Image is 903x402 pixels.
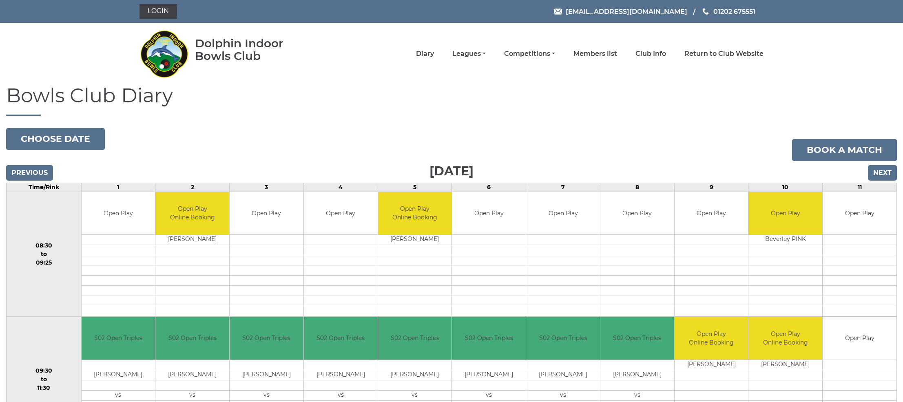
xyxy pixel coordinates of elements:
td: Open Play Online Booking [675,317,748,360]
a: Phone us 01202 675551 [702,7,755,17]
td: [PERSON_NAME] [600,370,674,380]
img: Dolphin Indoor Bowls Club [139,25,188,82]
td: Beverley PINK [748,235,822,245]
td: 2 [155,183,230,192]
td: S02 Open Triples [155,317,229,360]
td: 11 [823,183,897,192]
td: [PERSON_NAME] [304,370,378,380]
td: vs [600,390,674,400]
td: [PERSON_NAME] [230,370,303,380]
a: Diary [416,49,434,58]
a: Email [EMAIL_ADDRESS][DOMAIN_NAME] [554,7,687,17]
div: Dolphin Indoor Bowls Club [195,37,310,62]
td: vs [378,390,452,400]
td: 6 [452,183,526,192]
td: 7 [526,183,600,192]
span: 01202 675551 [713,7,755,15]
td: [PERSON_NAME] [452,370,526,380]
td: vs [82,390,155,400]
img: Email [554,9,562,15]
td: [PERSON_NAME] [378,235,452,245]
td: 08:30 to 09:25 [7,192,82,317]
td: Open Play [823,192,896,235]
a: Members list [573,49,617,58]
td: 8 [600,183,674,192]
td: 4 [303,183,378,192]
td: vs [452,390,526,400]
input: Next [868,165,897,181]
input: Previous [6,165,53,181]
td: Time/Rink [7,183,82,192]
td: Open Play [82,192,155,235]
td: Open Play Online Booking [378,192,452,235]
td: 3 [230,183,304,192]
td: vs [155,390,229,400]
td: S02 Open Triples [230,317,303,360]
td: S02 Open Triples [600,317,674,360]
td: [PERSON_NAME] [378,370,452,380]
img: Phone us [703,8,708,15]
td: Open Play [675,192,748,235]
td: Open Play [452,192,526,235]
td: Open Play [526,192,600,235]
td: [PERSON_NAME] [155,235,229,245]
td: vs [230,390,303,400]
td: vs [526,390,600,400]
td: Open Play [230,192,303,235]
td: vs [304,390,378,400]
a: Book a match [792,139,897,161]
td: Open Play [823,317,896,360]
span: [EMAIL_ADDRESS][DOMAIN_NAME] [566,7,687,15]
td: Open Play [304,192,378,235]
td: [PERSON_NAME] [748,360,822,370]
td: Open Play [748,192,822,235]
a: Leagues [452,49,486,58]
td: 1 [81,183,155,192]
td: [PERSON_NAME] [155,370,229,380]
h1: Bowls Club Diary [6,85,897,116]
td: S02 Open Triples [378,317,452,360]
td: [PERSON_NAME] [82,370,155,380]
td: S02 Open Triples [452,317,526,360]
td: Open Play [600,192,674,235]
td: S02 Open Triples [304,317,378,360]
td: S02 Open Triples [82,317,155,360]
td: [PERSON_NAME] [526,370,600,380]
td: Open Play Online Booking [748,317,822,360]
td: 5 [378,183,452,192]
td: [PERSON_NAME] [675,360,748,370]
td: Open Play Online Booking [155,192,229,235]
button: Choose date [6,128,105,150]
a: Competitions [504,49,555,58]
td: 9 [674,183,748,192]
a: Club Info [635,49,666,58]
td: S02 Open Triples [526,317,600,360]
a: Return to Club Website [684,49,764,58]
a: Login [139,4,177,19]
td: 10 [748,183,823,192]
